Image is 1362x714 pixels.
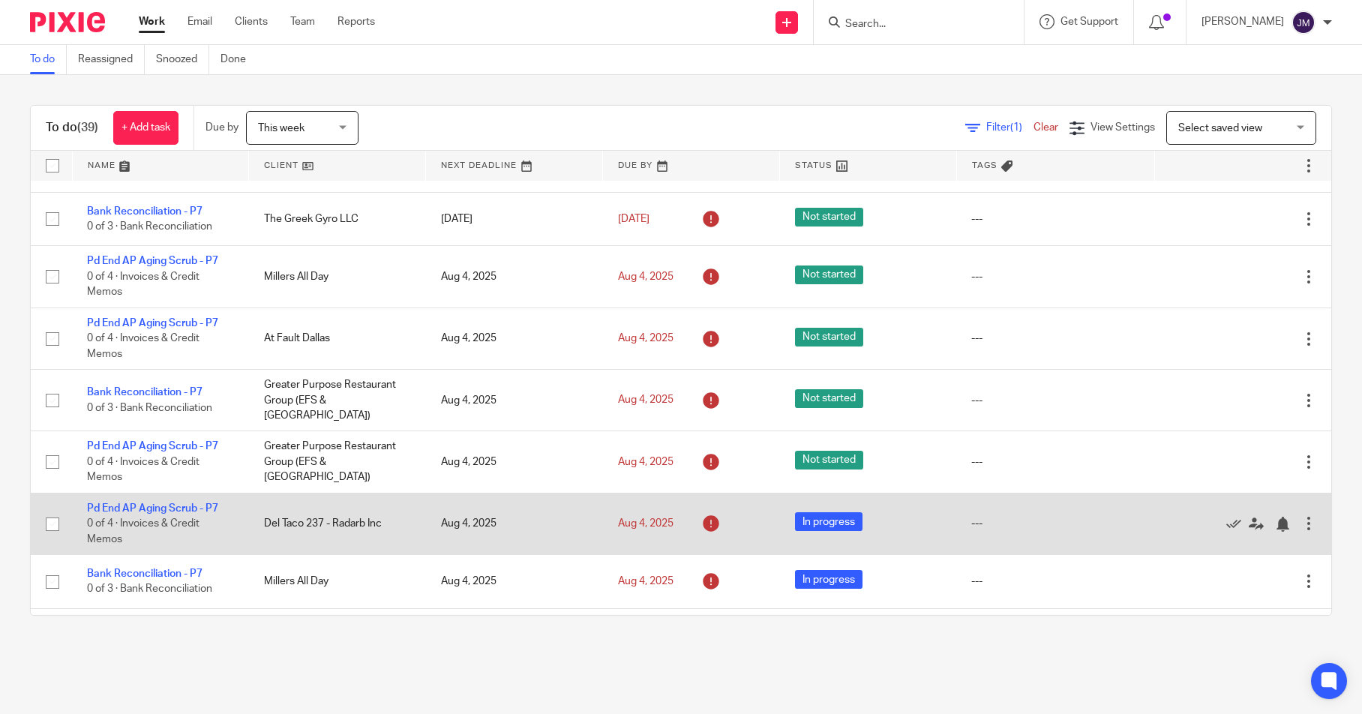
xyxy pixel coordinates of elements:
a: Reports [337,14,375,29]
td: Aug 4, 2025 [426,370,603,431]
h1: To do [46,120,98,136]
span: Not started [795,328,863,346]
img: svg%3E [1291,10,1315,34]
a: Pd End AP Aging Scrub - P7 [87,441,218,451]
p: [PERSON_NAME] [1201,14,1284,29]
td: Aug 4, 2025 [426,246,603,307]
div: --- [971,269,1139,284]
a: Work [139,14,165,29]
span: This week [258,123,304,133]
td: Aug 4, 2025 [426,555,603,608]
td: At Fault Dallas [249,608,426,714]
td: Aug 4, 2025 [426,307,603,369]
p: Due by [205,120,238,135]
span: Tags [972,161,997,169]
td: Aug 4, 2025 [426,608,603,714]
a: Bank Reconciliation - P7 [87,387,202,397]
span: Aug 4, 2025 [618,576,673,586]
a: Pd End AP Aging Scrub - P7 [87,503,218,514]
a: Reassigned [78,45,145,74]
span: (1) [1010,122,1022,133]
td: Millers All Day [249,246,426,307]
span: 0 of 4 · Invoices & Credit Memos [87,333,199,359]
div: --- [971,331,1139,346]
div: --- [971,454,1139,469]
div: --- [971,574,1139,589]
a: Snoozed [156,45,209,74]
span: 0 of 3 · Bank Reconciliation [87,221,212,232]
td: At Fault Dallas [249,307,426,369]
input: Search [844,18,979,31]
img: Pixie [30,12,105,32]
span: 0 of 3 · Bank Reconciliation [87,584,212,595]
a: Pd End AP Aging Scrub - P7 [87,256,218,266]
span: Aug 4, 2025 [618,333,673,343]
span: In progress [795,570,862,589]
span: View Settings [1090,122,1155,133]
a: Team [290,14,315,29]
td: Greater Purpose Restaurant Group (EFS & [GEOGRAPHIC_DATA]) [249,370,426,431]
span: Filter [986,122,1033,133]
span: Aug 4, 2025 [618,518,673,529]
span: Not started [795,389,863,408]
span: Select saved view [1178,123,1262,133]
td: Aug 4, 2025 [426,493,603,554]
span: Not started [795,208,863,226]
span: 0 of 4 · Invoices & Credit Memos [87,457,199,483]
div: --- [971,393,1139,408]
a: Email [187,14,212,29]
span: [DATE] [618,214,649,224]
a: Mark as done [1226,516,1249,531]
span: Get Support [1060,16,1118,27]
td: Del Taco 237 - Radarb Inc [249,493,426,554]
td: The Greek Gyro LLC [249,192,426,245]
a: Clear [1033,122,1058,133]
a: Bank Reconciliation - P7 [87,206,202,217]
span: (39) [77,121,98,133]
a: Bank Reconciliation - P7 [87,568,202,579]
a: Clients [235,14,268,29]
div: --- [971,211,1139,226]
span: Aug 4, 2025 [618,271,673,282]
span: Not started [795,451,863,469]
span: 0 of 3 · Bank Reconciliation [87,403,212,413]
a: Pd End AP Aging Scrub - P7 [87,318,218,328]
a: To do [30,45,67,74]
span: 0 of 4 · Invoices & Credit Memos [87,271,199,298]
td: Aug 4, 2025 [426,431,603,493]
td: Millers All Day [249,555,426,608]
span: Aug 4, 2025 [618,457,673,467]
span: Not started [795,265,863,284]
span: In progress [795,512,862,531]
td: [DATE] [426,192,603,245]
span: Aug 4, 2025 [618,395,673,406]
td: Greater Purpose Restaurant Group (EFS & [GEOGRAPHIC_DATA]) [249,431,426,493]
a: + Add task [113,111,178,145]
span: 0 of 4 · Invoices & Credit Memos [87,518,199,544]
div: --- [971,516,1139,531]
a: Done [220,45,257,74]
